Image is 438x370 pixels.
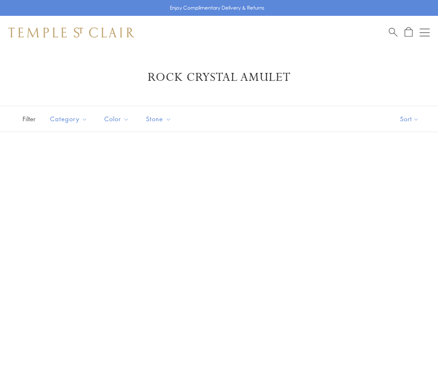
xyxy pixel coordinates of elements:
[100,114,136,124] span: Color
[98,110,136,128] button: Color
[170,4,264,12] p: Enjoy Complimentary Delivery & Returns
[21,70,417,85] h1: Rock Crystal Amulet
[140,110,178,128] button: Stone
[44,110,94,128] button: Category
[142,114,178,124] span: Stone
[381,106,438,132] button: Show sort by
[8,27,134,37] img: Temple St. Clair
[405,27,413,37] a: Open Shopping Bag
[389,27,398,37] a: Search
[46,114,94,124] span: Category
[420,27,430,37] button: Open navigation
